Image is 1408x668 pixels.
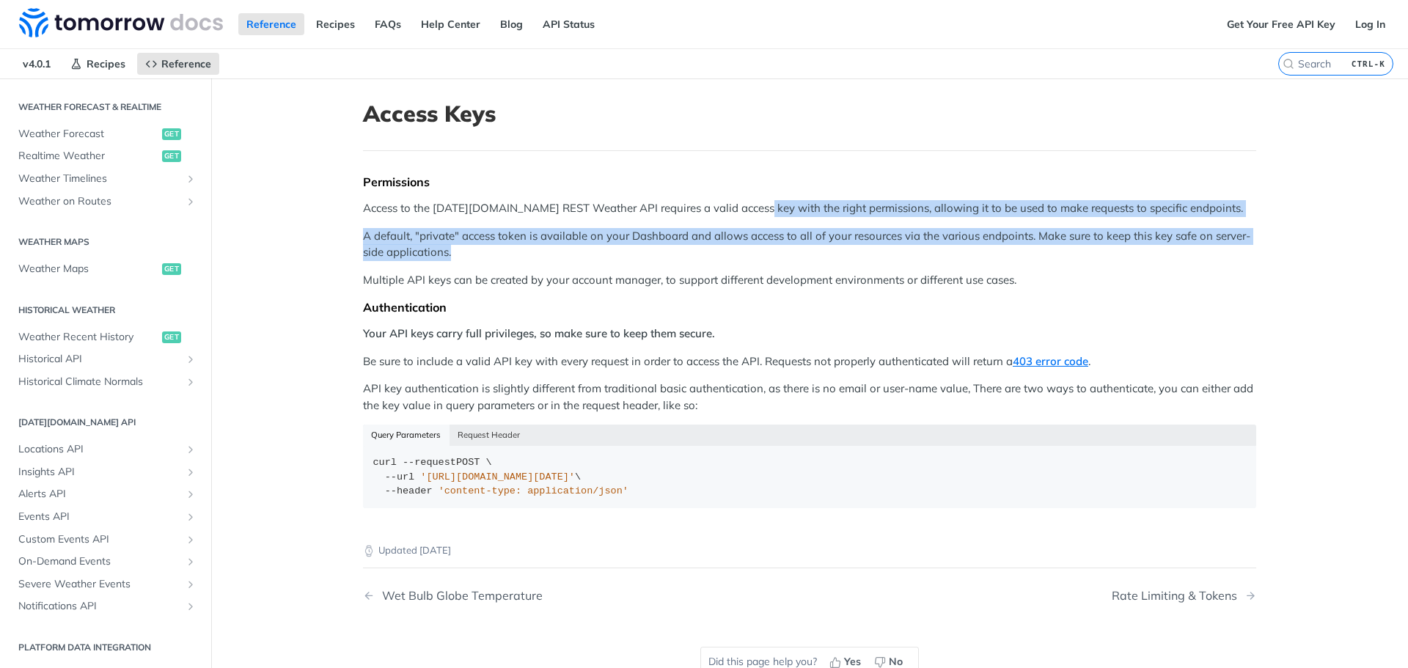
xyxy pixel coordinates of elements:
[185,444,197,455] button: Show subpages for Locations API
[19,8,223,37] img: Tomorrow.io Weather API Docs
[363,353,1256,370] p: Be sure to include a valid API key with every request in order to access the API. Requests not pr...
[363,272,1256,289] p: Multiple API keys can be created by your account manager, to support different development enviro...
[308,13,363,35] a: Recipes
[11,461,200,483] a: Insights APIShow subpages for Insights API
[1112,589,1244,603] div: Rate Limiting & Tokens
[238,13,304,35] a: Reference
[11,573,200,595] a: Severe Weather EventsShow subpages for Severe Weather Events
[1112,589,1256,603] a: Next Page: Rate Limiting & Tokens
[185,353,197,365] button: Show subpages for Historical API
[185,488,197,500] button: Show subpages for Alerts API
[373,457,397,468] span: curl
[1347,13,1393,35] a: Log In
[373,455,1247,499] div: POST \ \
[11,641,200,654] h2: Platform DATA integration
[11,100,200,114] h2: Weather Forecast & realtime
[62,53,133,75] a: Recipes
[137,53,219,75] a: Reference
[363,543,1256,558] p: Updated [DATE]
[185,466,197,478] button: Show subpages for Insights API
[162,331,181,343] span: get
[363,326,715,340] strong: Your API keys carry full privileges, so make sure to keep them secure.
[18,352,181,367] span: Historical API
[375,589,543,603] div: Wet Bulb Globe Temperature
[363,228,1256,261] p: A default, "private" access token is available on your Dashboard and allows access to all of your...
[450,425,529,445] button: Request Header
[11,416,200,429] h2: [DATE][DOMAIN_NAME] API
[363,589,746,603] a: Previous Page: Wet Bulb Globe Temperature
[18,599,181,614] span: Notifications API
[87,57,125,70] span: Recipes
[363,381,1256,414] p: API key authentication is slightly different from traditional basic authentication, as there is n...
[11,348,200,370] a: Historical APIShow subpages for Historical API
[18,127,158,142] span: Weather Forecast
[363,200,1256,217] p: Access to the [DATE][DOMAIN_NAME] REST Weather API requires a valid access key with the right per...
[11,123,200,145] a: Weather Forecastget
[185,511,197,523] button: Show subpages for Events API
[162,263,181,275] span: get
[439,485,628,496] span: 'content-type: application/json'
[18,172,181,186] span: Weather Timelines
[185,534,197,546] button: Show subpages for Custom Events API
[18,487,181,502] span: Alerts API
[413,13,488,35] a: Help Center
[385,471,415,482] span: --url
[535,13,603,35] a: API Status
[420,471,575,482] span: '[URL][DOMAIN_NAME][DATE]'
[11,145,200,167] a: Realtime Weatherget
[18,262,158,276] span: Weather Maps
[11,304,200,317] h2: Historical Weather
[11,506,200,528] a: Events APIShow subpages for Events API
[11,529,200,551] a: Custom Events APIShow subpages for Custom Events API
[11,551,200,573] a: On-Demand EventsShow subpages for On-Demand Events
[11,326,200,348] a: Weather Recent Historyget
[18,330,158,345] span: Weather Recent History
[1219,13,1343,35] a: Get Your Free API Key
[18,554,181,569] span: On-Demand Events
[1013,354,1088,368] a: 403 error code
[492,13,531,35] a: Blog
[162,128,181,140] span: get
[11,371,200,393] a: Historical Climate NormalsShow subpages for Historical Climate Normals
[18,442,181,457] span: Locations API
[11,595,200,617] a: Notifications APIShow subpages for Notifications API
[185,376,197,388] button: Show subpages for Historical Climate Normals
[11,258,200,280] a: Weather Mapsget
[185,556,197,568] button: Show subpages for On-Demand Events
[11,191,200,213] a: Weather on RoutesShow subpages for Weather on Routes
[1283,58,1294,70] svg: Search
[185,173,197,185] button: Show subpages for Weather Timelines
[367,13,409,35] a: FAQs
[18,510,181,524] span: Events API
[11,483,200,505] a: Alerts APIShow subpages for Alerts API
[363,574,1256,617] nav: Pagination Controls
[11,235,200,249] h2: Weather Maps
[185,196,197,208] button: Show subpages for Weather on Routes
[18,465,181,480] span: Insights API
[11,438,200,460] a: Locations APIShow subpages for Locations API
[11,168,200,190] a: Weather TimelinesShow subpages for Weather Timelines
[162,150,181,162] span: get
[363,300,1256,315] div: Authentication
[403,457,456,468] span: --request
[385,485,433,496] span: --header
[185,579,197,590] button: Show subpages for Severe Weather Events
[18,194,181,209] span: Weather on Routes
[363,100,1256,127] h1: Access Keys
[18,375,181,389] span: Historical Climate Normals
[185,601,197,612] button: Show subpages for Notifications API
[363,175,1256,189] div: Permissions
[161,57,211,70] span: Reference
[15,53,59,75] span: v4.0.1
[18,577,181,592] span: Severe Weather Events
[18,149,158,164] span: Realtime Weather
[18,532,181,547] span: Custom Events API
[1348,56,1389,71] kbd: CTRL-K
